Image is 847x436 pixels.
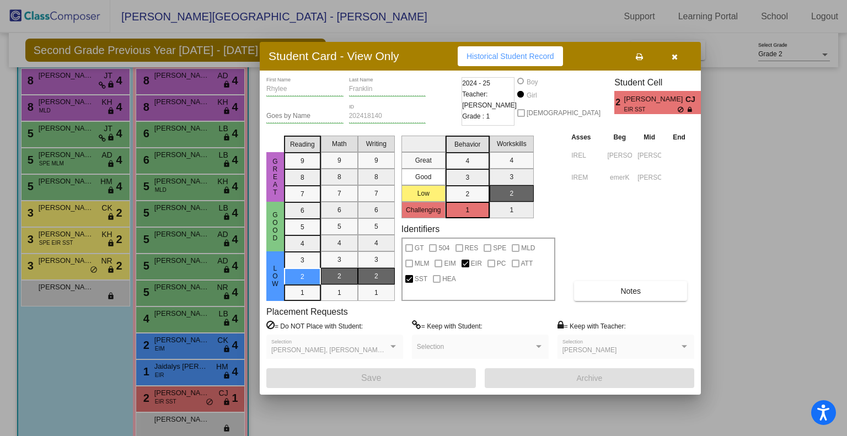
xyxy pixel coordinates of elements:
span: Notes [620,287,641,295]
div: Girl [526,90,537,100]
span: 2024 - 25 [462,78,490,89]
span: GT [415,241,424,255]
input: goes by name [266,112,344,120]
span: Archive [577,374,603,383]
label: = Do NOT Place with Student: [266,320,363,331]
th: Beg [604,131,635,143]
label: Placement Requests [266,306,348,317]
h3: Student Card - View Only [269,49,399,63]
th: End [664,131,694,143]
th: Asses [569,131,604,143]
input: assessment [571,169,602,186]
label: = Keep with Student: [412,320,483,331]
span: Low [270,265,280,288]
span: 504 [438,241,449,255]
span: Teacher: [PERSON_NAME] [462,89,517,111]
span: MLD [521,241,535,255]
span: RES [465,241,479,255]
span: EIR SST [624,105,678,114]
span: Save [361,373,381,383]
span: EIM [444,257,455,270]
button: Archive [485,368,694,388]
button: Notes [574,281,687,301]
span: [PERSON_NAME] [562,346,617,354]
span: ATT [521,257,533,270]
span: PC [497,257,506,270]
span: Good [270,211,280,242]
span: CJ [685,94,701,105]
button: Historical Student Record [458,46,563,66]
span: EIR [471,257,482,270]
span: 1 [701,96,710,109]
span: [PERSON_NAME], [PERSON_NAME], [PERSON_NAME] [271,346,442,354]
div: Boy [526,77,538,87]
th: Mid [635,131,664,143]
span: SPE [493,241,506,255]
span: Grade : 1 [462,111,490,122]
span: [DEMOGRAPHIC_DATA] [527,106,601,120]
span: 2 [614,96,624,109]
span: [PERSON_NAME] [624,94,685,105]
span: MLM [415,257,430,270]
span: SST [415,272,427,286]
label: = Keep with Teacher: [557,320,626,331]
span: HEA [442,272,456,286]
input: Enter ID [349,112,426,120]
label: Identifiers [401,224,439,234]
h3: Student Cell [614,77,710,88]
span: Great [270,158,280,196]
span: Historical Student Record [467,52,554,61]
button: Save [266,368,476,388]
input: assessment [571,147,602,164]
